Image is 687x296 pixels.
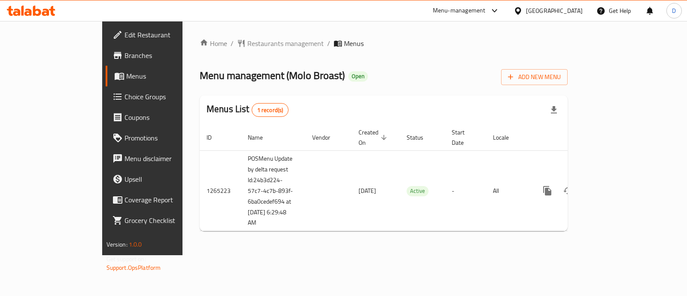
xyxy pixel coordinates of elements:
span: Add New Menu [508,72,561,82]
a: Promotions [106,128,217,148]
div: [GEOGRAPHIC_DATA] [526,6,583,15]
span: Name [248,132,274,143]
span: Menu disclaimer [125,153,210,164]
nav: breadcrumb [200,38,568,49]
span: Status [407,132,435,143]
span: Open [348,73,368,80]
li: / [231,38,234,49]
table: enhanced table [200,125,626,232]
span: 1.0.0 [129,239,142,250]
span: Promotions [125,133,210,143]
a: Menus [106,66,217,86]
td: - [445,150,486,231]
li: / [327,38,330,49]
span: Active [407,186,429,196]
a: Edit Restaurant [106,24,217,45]
span: ID [207,132,223,143]
span: Restaurants management [247,38,324,49]
th: Actions [530,125,626,151]
span: Coverage Report [125,195,210,205]
a: Support.OpsPlatform [106,262,161,273]
span: Choice Groups [125,92,210,102]
span: Version: [106,239,128,250]
span: Upsell [125,174,210,184]
div: Total records count [252,103,289,117]
span: Created On [359,127,389,148]
span: Coupons [125,112,210,122]
div: Open [348,71,368,82]
a: Coupons [106,107,217,128]
span: Locale [493,132,520,143]
div: Menu-management [433,6,486,16]
span: Grocery Checklist [125,215,210,226]
h2: Menus List [207,103,289,117]
div: Export file [544,100,564,120]
a: Branches [106,45,217,66]
a: Coverage Report [106,189,217,210]
td: POSMenu Update by delta request Id:24b3d224-57c7-4c7b-893f-6ba0cedef694 at [DATE] 6:29:48 AM [241,150,305,231]
span: Menus [344,38,364,49]
span: Menu management ( Molo Broast ) [200,66,345,85]
span: 1 record(s) [252,106,289,114]
span: Edit Restaurant [125,30,210,40]
span: [DATE] [359,185,376,196]
span: Vendor [312,132,341,143]
a: Choice Groups [106,86,217,107]
span: Start Date [452,127,476,148]
button: Add New Menu [501,69,568,85]
span: D [672,6,676,15]
a: Menu disclaimer [106,148,217,169]
span: Get support on: [106,253,146,265]
button: more [537,180,558,201]
td: 1265223 [200,150,241,231]
a: Grocery Checklist [106,210,217,231]
td: All [486,150,530,231]
span: Menus [126,71,210,81]
a: Restaurants management [237,38,324,49]
span: Branches [125,50,210,61]
button: Change Status [558,180,578,201]
a: Upsell [106,169,217,189]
